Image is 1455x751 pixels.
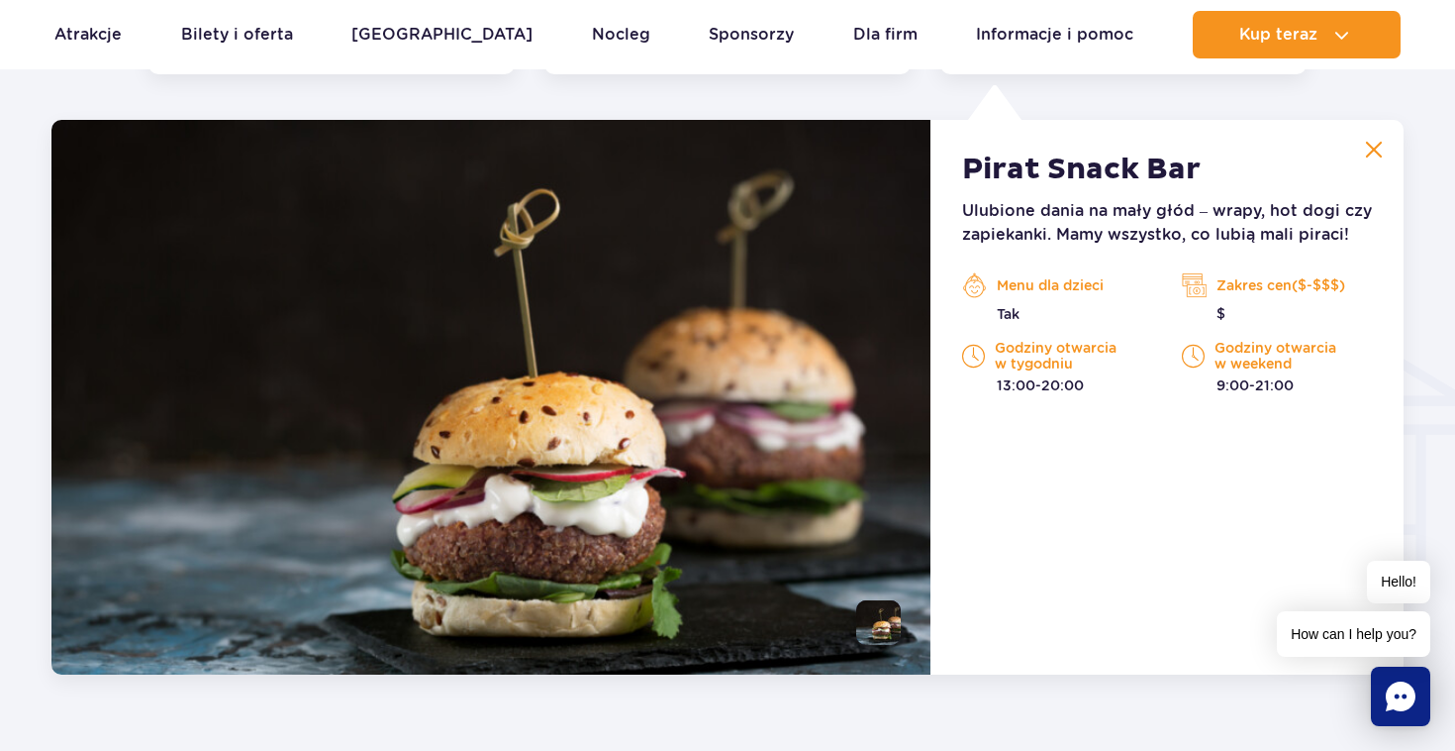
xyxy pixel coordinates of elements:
[54,11,122,58] a: Atrakcje
[962,270,1152,300] p: Menu dla dzieci
[1182,340,1372,372] p: Godziny otwarcia w weekend
[592,11,650,58] a: Nocleg
[1182,270,1372,300] p: Zakres cen($-$$$)
[709,11,794,58] a: Sponsorzy
[962,340,1152,372] p: Godziny otwarcia w tygodniu
[351,11,533,58] a: [GEOGRAPHIC_DATA]
[1371,667,1430,726] div: Chat
[962,152,1201,187] strong: Pirat Snack Bar
[51,120,930,675] img: q
[976,11,1133,58] a: Informacje i pomoc
[962,199,1372,247] p: Ulubione dania na mały głód – wrapy, hot dogi czy zapiekanki. Mamy wszystko, co lubią mali piraci!
[1193,11,1401,58] button: Kup teraz
[1239,26,1317,44] span: Kup teraz
[962,375,1152,395] p: 13:00-20:00
[1182,375,1372,395] p: 9:00-21:00
[1182,304,1372,324] p: $
[1367,561,1430,603] span: Hello!
[962,304,1152,324] p: Tak
[853,11,918,58] a: Dla firm
[181,11,293,58] a: Bilety i oferta
[1277,611,1430,657] span: How can I help you?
